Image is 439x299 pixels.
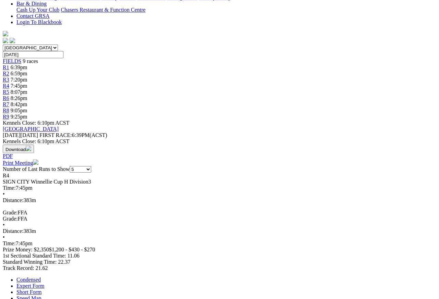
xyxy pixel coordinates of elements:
[58,259,70,265] span: 22.37
[10,38,15,43] img: twitter.svg
[35,265,48,271] span: 21.62
[3,64,9,70] a: R1
[11,101,27,107] span: 8:42pm
[33,159,38,165] img: printer.svg
[3,234,5,240] span: •
[3,210,436,216] div: FFA
[3,197,436,203] div: 383m
[3,108,9,113] a: R8
[3,132,21,138] span: [DATE]
[3,114,9,120] a: R9
[3,191,5,197] span: •
[11,64,27,70] span: 6:39pm
[16,283,44,289] a: Expert Form
[3,153,436,159] div: Download
[16,7,59,13] a: Cash Up Your Club
[3,253,66,259] span: 1st Sectional Standard Time:
[67,253,79,259] span: 11.06
[61,7,145,13] a: Chasers Restaurant & Function Centre
[3,265,34,271] span: Track Record:
[16,13,49,19] a: Contact GRSA
[3,228,23,234] span: Distance:
[3,77,9,83] a: R3
[3,95,9,101] a: R6
[3,132,38,138] span: [DATE]
[11,108,27,113] span: 9:05pm
[11,95,27,101] span: 8:26pm
[11,77,27,83] span: 7:20pm
[3,71,9,76] a: R2
[3,31,8,36] img: logo-grsa-white.png
[39,132,107,138] span: 6:39PM(ACST)
[3,210,18,215] span: Grade:
[3,179,436,185] div: SIGN CITY Winnellie Cup H Division3
[23,58,38,64] span: 9 races
[3,240,436,247] div: 7:45pm
[49,247,95,252] span: $1,200 - $430 - $270
[3,259,57,265] span: Standard Winning Time:
[16,7,436,13] div: Bar & Dining
[3,38,8,43] img: facebook.svg
[3,138,436,145] div: Kennels Close: 6:10pm ACST
[3,83,9,89] a: R4
[3,247,436,253] div: Prize Money: $2,350
[3,126,59,132] a: [GEOGRAPHIC_DATA]
[3,58,21,64] a: FIELDS
[39,132,72,138] span: FIRST RACE:
[11,83,27,89] span: 7:45pm
[16,19,62,25] a: Login To Blackbook
[3,216,18,222] span: Grade:
[11,71,27,76] span: 6:59pm
[3,101,9,107] a: R7
[3,153,13,159] a: PDF
[11,89,27,95] span: 8:07pm
[16,289,41,295] a: Short Form
[3,185,16,191] span: Time:
[16,1,47,7] a: Bar & Dining
[26,146,31,151] img: download.svg
[3,160,38,166] a: Print Meeting
[3,120,69,126] span: Kennels Close: 6:10pm ACST
[3,240,16,246] span: Time:
[3,89,9,95] a: R5
[11,114,27,120] span: 9:25pm
[3,166,436,173] div: Number of Last Runs to Show
[3,51,63,58] input: Select date
[3,185,436,191] div: 7:45pm
[3,222,5,228] span: •
[3,173,9,178] span: R4
[3,197,23,203] span: Distance:
[16,277,41,283] a: Condensed
[3,228,436,234] div: 383m
[3,145,34,153] button: Download
[3,216,436,222] div: FFA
